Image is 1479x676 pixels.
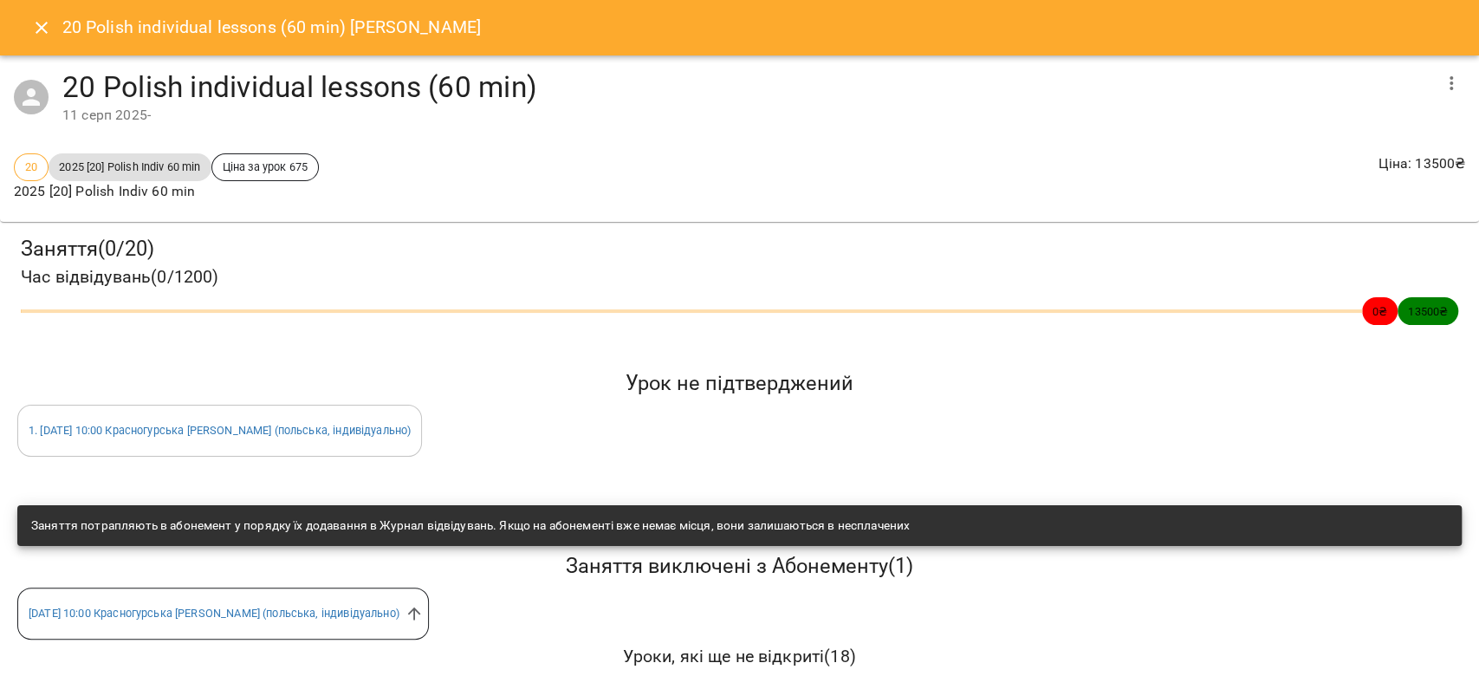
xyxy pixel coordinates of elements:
span: 0 ₴ [1362,303,1398,320]
a: [DATE] 10:00 Красногурська [PERSON_NAME] (польська, індивідуально) [29,607,399,620]
div: 11 серп 2025 - [62,105,1430,126]
button: Close [21,7,62,49]
span: 20 [15,159,48,175]
span: 13500 ₴ [1398,303,1458,320]
h4: Час відвідувань ( 0 / 1200 ) [21,263,1458,290]
h5: Заняття виключені з Абонементу ( 1 ) [17,553,1462,580]
h3: Заняття ( 0 / 20 ) [21,236,1458,263]
h4: 20 Polish individual lessons (60 min) [62,69,1430,105]
h6: 20 Polish individual lessons (60 min) [PERSON_NAME] [62,14,482,41]
p: Ціна : 13500 ₴ [1378,153,1465,174]
span: Ціна за урок 675 [212,159,318,175]
div: Заняття потрапляють в абонемент у порядку їх додавання в Журнал відвідувань. Якщо на абонементі в... [31,510,910,542]
h5: Урок не підтверджений [17,370,1462,397]
p: 2025 [20] Polish Indiv 60 min [14,181,319,202]
div: [DATE] 10:00 Красногурська [PERSON_NAME] (польська, індивідуально) [17,588,429,640]
h6: Уроки, які ще не відкриті ( 18 ) [17,643,1462,670]
span: 2025 [20] Polish Indiv 60 min [49,159,211,175]
a: 1. [DATE] 10:00 Красногурська [PERSON_NAME] (польська, індивідуально) [29,424,411,437]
